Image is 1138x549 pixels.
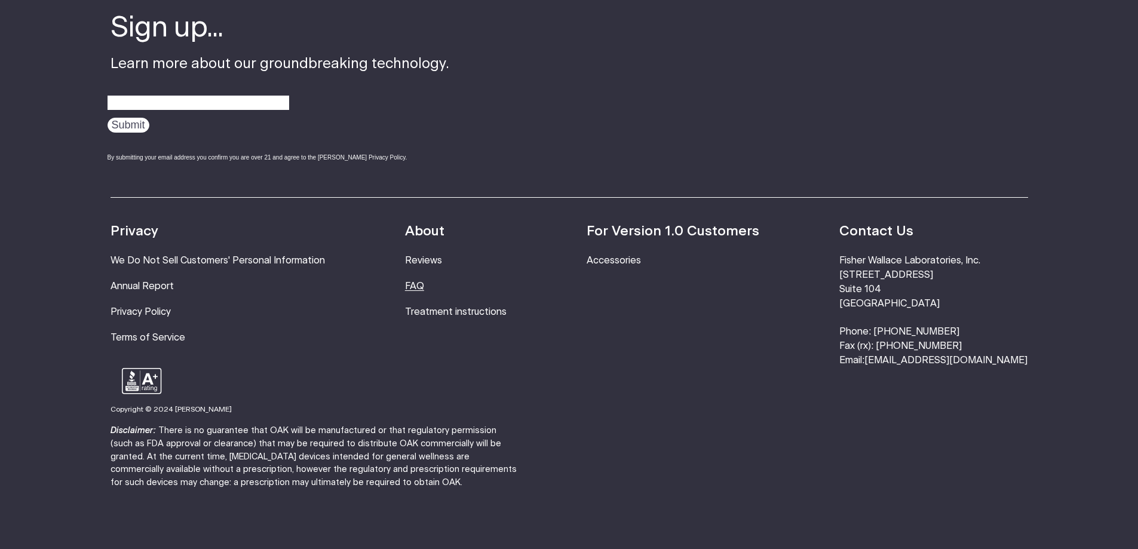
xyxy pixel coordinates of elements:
a: Annual Report [111,281,174,291]
div: By submitting your email address you confirm you are over 21 and agree to the [PERSON_NAME] Priva... [108,153,449,162]
a: [EMAIL_ADDRESS][DOMAIN_NAME] [864,355,1027,365]
p: There is no guarantee that OAK will be manufactured or that regulatory permission (such as FDA ap... [111,424,517,489]
a: Accessories [587,256,641,265]
strong: For Version 1.0 Customers [587,225,759,238]
input: Submit [108,118,149,133]
a: Privacy Policy [111,307,171,317]
li: Fisher Wallace Laboratories, Inc. [STREET_ADDRESS] Suite 104 [GEOGRAPHIC_DATA] Phone: [PHONE_NUMB... [839,254,1027,368]
a: Treatment instructions [405,307,507,317]
strong: Contact Us [839,225,913,238]
strong: Disclaimer: [111,426,156,435]
a: Terms of Service [111,333,185,342]
small: Copyright © 2024 [PERSON_NAME] [111,406,232,413]
h4: Sign up... [111,10,449,48]
a: Reviews [405,256,442,265]
a: We Do Not Sell Customers' Personal Information [111,256,325,265]
strong: About [405,225,444,238]
a: FAQ [405,281,424,291]
div: Learn more about our groundbreaking technology. [111,10,449,173]
strong: Privacy [111,225,158,238]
